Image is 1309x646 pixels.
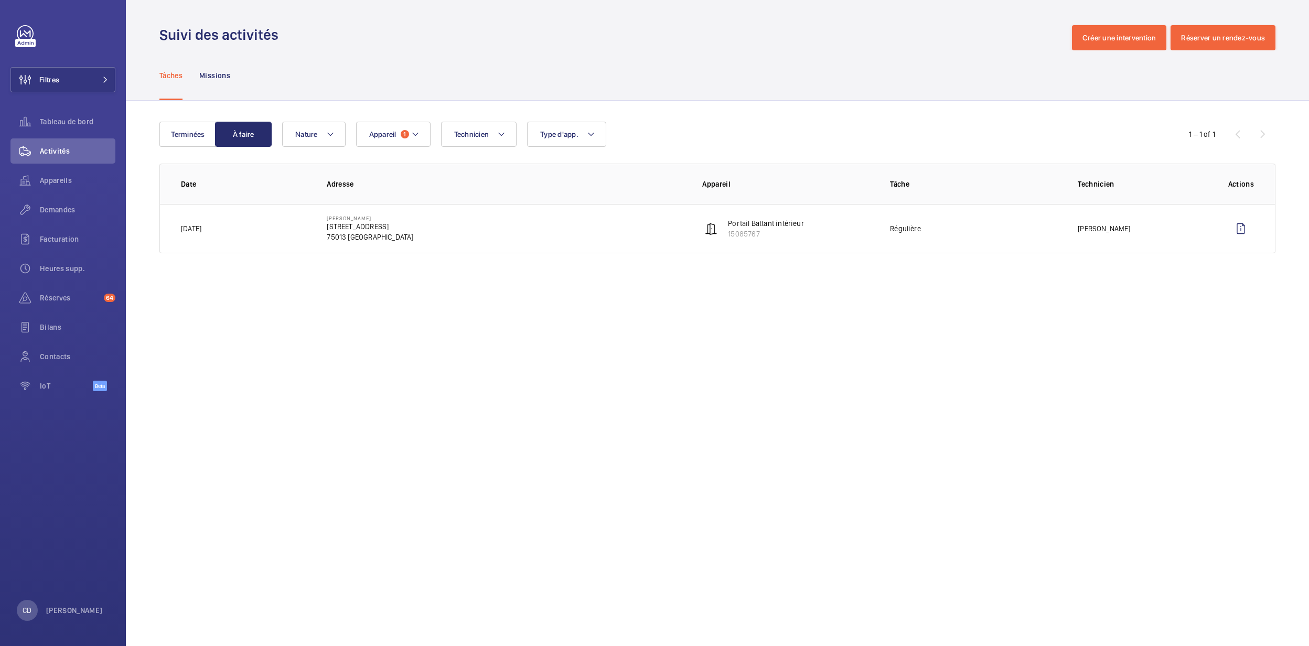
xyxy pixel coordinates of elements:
span: Beta [93,381,107,391]
p: Appareil [702,179,873,189]
p: [STREET_ADDRESS] [327,221,413,232]
span: Facturation [40,234,115,244]
button: Créer une intervention [1072,25,1167,50]
p: 15085767 [728,229,804,239]
img: automatic_door.svg [705,222,717,235]
h1: Suivi des activités [159,25,285,45]
p: Date [181,179,310,189]
span: Réserves [40,293,100,303]
p: Missions [199,70,230,81]
p: CD [23,605,31,616]
p: Technicien [1078,179,1211,189]
span: Heures supp. [40,263,115,274]
span: Filtres [39,74,59,85]
p: [PERSON_NAME] [46,605,103,616]
p: Actions [1228,179,1254,189]
div: 1 – 1 of 1 [1189,129,1215,139]
span: Tableau de bord [40,116,115,127]
p: Tâche [890,179,1061,189]
span: Demandes [40,204,115,215]
p: [PERSON_NAME] [1078,223,1130,234]
button: À faire [215,122,272,147]
span: 64 [104,294,115,302]
button: Appareil1 [356,122,431,147]
button: Technicien [441,122,517,147]
p: 75013 [GEOGRAPHIC_DATA] [327,232,413,242]
p: [PERSON_NAME] [327,215,413,221]
button: Type d'app. [527,122,606,147]
p: Tâches [159,70,183,81]
p: Adresse [327,179,685,189]
span: Type d'app. [540,130,578,138]
button: Nature [282,122,346,147]
span: Technicien [454,130,489,138]
p: Régulière [890,223,921,234]
span: Nature [295,130,318,138]
span: Activités [40,146,115,156]
span: Contacts [40,351,115,362]
span: Appareils [40,175,115,186]
span: 1 [401,130,409,138]
span: Bilans [40,322,115,332]
span: IoT [40,381,93,391]
button: Filtres [10,67,115,92]
span: Appareil [369,130,396,138]
button: Réserver un rendez-vous [1171,25,1275,50]
p: [DATE] [181,223,201,234]
p: Portail Battant intérieur [728,218,804,229]
button: Terminées [159,122,216,147]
